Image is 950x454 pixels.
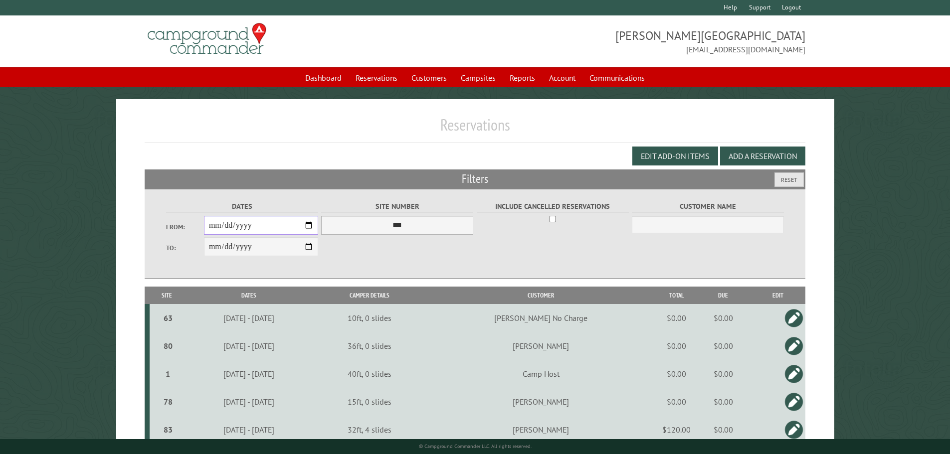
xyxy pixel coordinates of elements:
td: $120.00 [656,416,696,444]
img: Campground Commander [145,19,269,58]
td: [PERSON_NAME] No Charge [426,304,656,332]
th: Site [150,287,185,304]
label: To: [166,243,204,253]
small: © Campground Commander LLC. All rights reserved. [419,443,532,450]
td: $0.00 [656,360,696,388]
label: Include Cancelled Reservations [477,201,629,212]
button: Edit Add-on Items [632,147,718,165]
h1: Reservations [145,115,806,143]
div: 80 [154,341,183,351]
button: Add a Reservation [720,147,805,165]
td: $0.00 [696,416,750,444]
div: [DATE] - [DATE] [186,425,312,435]
td: Camp Host [426,360,656,388]
td: [PERSON_NAME] [426,332,656,360]
a: Customers [405,68,453,87]
th: Camper Details [313,287,426,304]
td: $0.00 [656,304,696,332]
div: 83 [154,425,183,435]
td: 15ft, 0 slides [313,388,426,416]
a: Reports [504,68,541,87]
span: [PERSON_NAME][GEOGRAPHIC_DATA] [EMAIL_ADDRESS][DOMAIN_NAME] [475,27,806,55]
label: Dates [166,201,318,212]
td: $0.00 [656,332,696,360]
th: Total [656,287,696,304]
th: Customer [426,287,656,304]
th: Due [696,287,750,304]
div: 63 [154,313,183,323]
a: Reservations [350,68,403,87]
td: $0.00 [696,304,750,332]
a: Account [543,68,581,87]
td: $0.00 [656,388,696,416]
td: 32ft, 4 slides [313,416,426,444]
td: 36ft, 0 slides [313,332,426,360]
div: [DATE] - [DATE] [186,313,312,323]
div: [DATE] - [DATE] [186,397,312,407]
button: Reset [774,172,804,187]
td: [PERSON_NAME] [426,416,656,444]
label: From: [166,222,204,232]
div: 1 [154,369,183,379]
h2: Filters [145,169,806,188]
div: [DATE] - [DATE] [186,369,312,379]
td: 10ft, 0 slides [313,304,426,332]
td: $0.00 [696,388,750,416]
td: [PERSON_NAME] [426,388,656,416]
label: Site Number [321,201,473,212]
div: 78 [154,397,183,407]
a: Dashboard [299,68,348,87]
th: Dates [184,287,313,304]
label: Customer Name [632,201,784,212]
td: 40ft, 0 slides [313,360,426,388]
div: [DATE] - [DATE] [186,341,312,351]
a: Campsites [455,68,502,87]
td: $0.00 [696,332,750,360]
td: $0.00 [696,360,750,388]
th: Edit [751,287,806,304]
a: Communications [583,68,651,87]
